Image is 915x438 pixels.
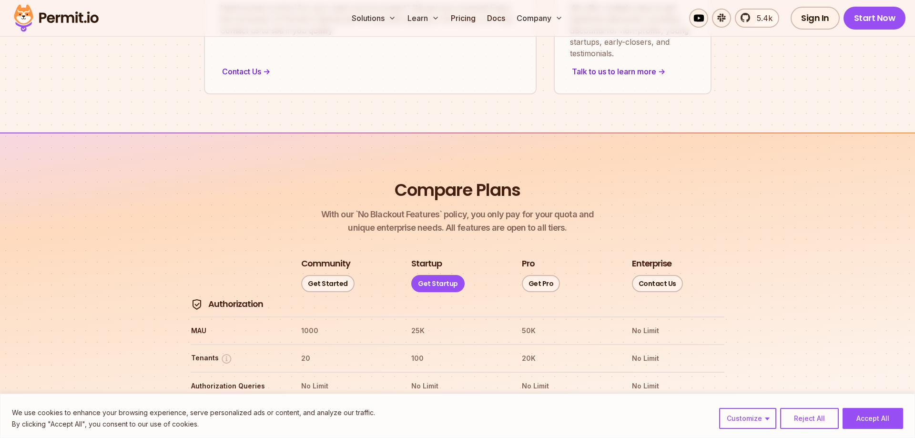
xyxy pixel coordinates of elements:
[301,323,394,338] th: 1000
[301,351,394,366] th: 20
[780,408,839,429] button: Reject All
[521,378,614,394] th: No Limit
[843,408,903,429] button: Accept All
[301,258,350,270] h3: Community
[632,258,671,270] h3: Enterprise
[521,351,614,366] th: 20K
[735,9,779,28] a: 5.4k
[522,275,560,292] a: Get Pro
[348,9,400,28] button: Solutions
[521,323,614,338] th: 50K
[411,258,442,270] h3: Startup
[395,178,520,202] h2: Compare Plans
[631,351,724,366] th: No Limit
[12,407,375,418] p: We use cookies to enhance your browsing experience, serve personalized ads or content, and analyz...
[301,275,355,292] a: Get Started
[411,378,504,394] th: No Limit
[411,351,504,366] th: 100
[658,66,665,77] span: ->
[220,65,520,78] div: Contact Us
[631,323,724,338] th: No Limit
[751,12,773,24] span: 5.4k
[191,378,284,394] th: Authorization Queries
[447,9,479,28] a: Pricing
[411,275,465,292] a: Get Startup
[10,2,103,34] img: Permit logo
[191,323,284,338] th: MAU
[522,258,535,270] h3: Pro
[513,9,567,28] button: Company
[191,353,233,365] button: Tenants
[12,418,375,430] p: By clicking "Accept All", you consent to our use of cookies.
[631,378,724,394] th: No Limit
[321,208,594,234] p: unique enterprise needs. All features are open to all tiers.
[411,323,504,338] th: 25K
[570,65,695,78] div: Talk to us to learn more
[404,9,443,28] button: Learn
[844,7,906,30] a: Start Now
[483,9,509,28] a: Docs
[263,66,270,77] span: ->
[719,408,776,429] button: Customize
[321,208,594,221] span: With our `No Blackout Features` policy, you only pay for your quota and
[632,275,683,292] a: Contact Us
[301,378,394,394] th: No Limit
[791,7,840,30] a: Sign In
[191,299,203,310] img: Authorization
[208,298,263,310] h4: Authorization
